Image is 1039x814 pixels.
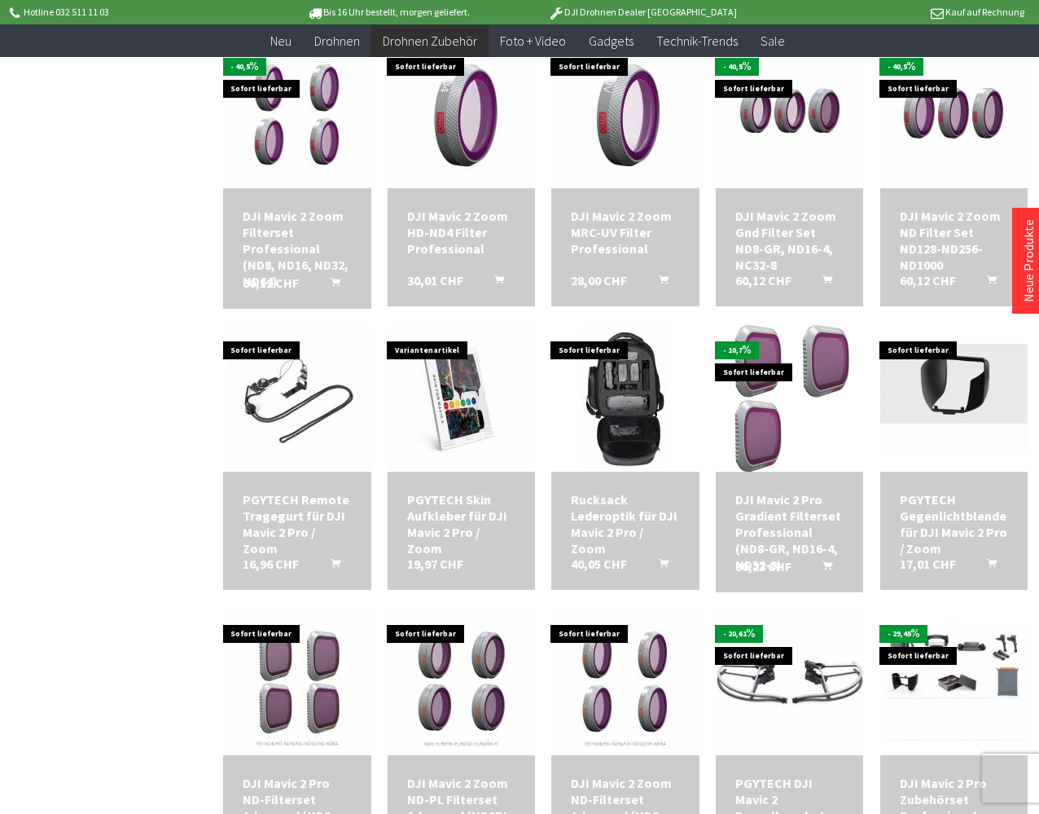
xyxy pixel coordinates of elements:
[571,491,679,557] a: Rucksack Lederoptik für DJI Mavic 2 Pro / Zoom 40,05 CHF In den Warenkorb
[967,556,1006,577] button: In den Warenkorb
[571,208,679,257] div: DJI Mavic 2 Zoom MRC-UV Filter Professional
[639,556,678,577] button: In den Warenkorb
[475,272,514,293] button: In den Warenkorb
[735,272,791,288] span: 60,12 CHF
[407,556,463,572] span: 19,97 CHF
[243,491,351,557] div: PGYTECH Remote Tragegurt für DJI Mavic 2 Pro / Zoom
[243,491,351,557] a: PGYTECH Remote Tragegurt für DJI Mavic 2 Pro / Zoom 16,96 CHF In den Warenkorb
[371,24,489,58] a: Drohnen Zubehör
[311,556,350,577] button: In den Warenkorb
[900,491,1008,557] a: PGYTECH Gegenlichtblende für DJI Mavic 2 Pro / Zoom 17,01 CHF In den Warenkorb
[407,272,463,288] span: 30,01 CHF
[388,609,535,755] img: DJI Mavic 2 Zoom ND-PL Filterset Advanced (ND8PL, ND16PL, ND32PL, ND64PL)
[407,208,515,257] div: DJI Mavic 2 Zoom HD-ND4 Filter Professional
[571,208,679,257] a: DJI Mavic 2 Zoom MRC-UV Filter Professional 28,00 CHF In den Warenkorb
[311,275,350,296] button: In den Warenkorb
[639,272,678,293] button: In den Warenkorb
[224,325,370,472] img: PGYTECH Remote Tragegurt für DJI Mavic 2 Pro / Zoom
[880,623,1028,742] img: DJI Mavic 2 Pro Zubehörset Professional
[735,208,844,273] a: DJI Mavic 2 Zoom Gnd Filter Set ND8-GR, ND16-4, NC32-8 60,12 CHF In den Warenkorb
[581,325,670,472] img: Rucksack Lederoptik für DJI Mavic 2 Pro / Zoom
[388,42,535,188] img: DJI Mavic 2 Zoom HD-ND4 Filter Professional
[577,24,645,58] a: Gadgets
[314,33,360,49] span: Drohnen
[303,24,371,58] a: Drohnen
[735,491,844,573] a: DJI Mavic 2 Pro Gradient Filterset Professional (ND8-GR, ND16-4, ND32-8) 90,23 CHF In den Warenkorb
[1020,219,1037,302] a: Neue Produkte
[383,33,477,49] span: Drohnen Zubehör
[717,325,863,472] img: DJI Mavic 2 Pro Gradient Filterset Professional (ND8-GR, ND16-4, ND32-8)
[735,558,791,574] span: 90,23 CHF
[900,208,1008,273] div: DJI Mavic 2 Zoom ND Filter Set ND128-ND256-ND1000
[769,2,1024,22] p: Kauf auf Rechnung
[717,42,863,188] img: DJI Mavic 2 Zoom Gnd Filter Set ND8-GR, ND16-4, NC32-8
[900,272,956,288] span: 60,12 CHF
[735,208,844,273] div: DJI Mavic 2 Zoom Gnd Filter Set ND8-GR, ND16-4, NC32-8
[761,33,785,49] span: Sale
[900,208,1008,273] a: DJI Mavic 2 Zoom ND Filter Set ND128-ND256-ND1000 60,12 CHF In den Warenkorb
[259,24,303,58] a: Neu
[489,24,577,58] a: Foto + Video
[571,556,627,572] span: 40,05 CHF
[224,609,370,755] img: DJI Mavic 2 Pro ND-Filterset Advanced (ND8, ND16, ND32, ND64)
[880,42,1027,188] img: DJI Mavic 2 Zoom ND Filter Set ND128-ND256-ND1000
[571,272,627,288] span: 28,00 CHF
[407,208,515,257] a: DJI Mavic 2 Zoom HD-ND4 Filter Professional 30,01 CHF In den Warenkorb
[552,609,699,755] img: DJI Mavic 2 Zoom ND-Filterset Advanced (ND8, ND16, ND32, ND64)
[880,344,1028,453] img: PGYTECH Gegenlichtblende für DJI Mavic 2 Pro / Zoom
[243,275,299,291] span: 60,12 CHF
[7,2,261,22] p: Hotline 032 511 11 03
[500,33,566,49] span: Foto + Video
[407,491,515,557] a: PGYTECH Skin Aufkleber für DJI Mavic 2 Pro / Zoom 19,97 CHF
[407,491,515,557] div: PGYTECH Skin Aufkleber für DJI Mavic 2 Pro / Zoom
[645,24,749,58] a: Technik-Trends
[270,33,292,49] span: Neu
[900,491,1008,557] div: PGYTECH Gegenlichtblende für DJI Mavic 2 Pro / Zoom
[552,42,699,188] img: DJI Mavic 2 Zoom MRC-UV Filter Professional
[224,42,370,188] img: DJI Mavic 2 Zoom Filterset Professional (ND8, ND16, ND32, ND64)
[571,491,679,557] div: Rucksack Lederoptik für DJI Mavic 2 Pro / Zoom
[803,272,842,293] button: In den Warenkorb
[243,556,299,572] span: 16,96 CHF
[243,208,351,289] div: DJI Mavic 2 Zoom Filterset Professional (ND8, ND16, ND32, ND64)
[515,2,769,22] p: DJI Drohnen Dealer [GEOGRAPHIC_DATA]
[388,325,535,472] img: PGYTECH Skin Aufkleber für DJI Mavic 2 Pro / Zoom
[803,558,842,579] button: In den Warenkorb
[717,609,863,755] img: PGYTECH DJI Mavic 2 Propellerschutz
[589,33,633,49] span: Gadgets
[749,24,796,58] a: Sale
[735,491,844,573] div: DJI Mavic 2 Pro Gradient Filterset Professional (ND8-GR, ND16-4, ND32-8)
[261,2,515,22] p: Bis 16 Uhr bestellt, morgen geliefert.
[656,33,738,49] span: Technik-Trends
[967,272,1006,293] button: In den Warenkorb
[243,208,351,289] a: DJI Mavic 2 Zoom Filterset Professional (ND8, ND16, ND32, ND64) 60,12 CHF In den Warenkorb
[900,556,956,572] span: 17,01 CHF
